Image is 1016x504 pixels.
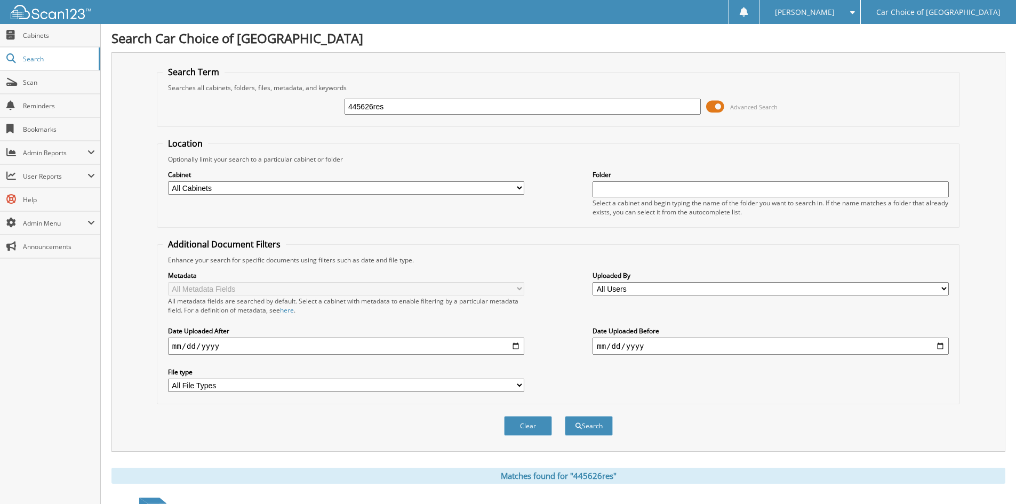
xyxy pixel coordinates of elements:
[775,9,835,15] span: [PERSON_NAME]
[593,338,949,355] input: end
[730,103,778,111] span: Advanced Search
[23,219,87,228] span: Admin Menu
[111,29,1005,47] h1: Search Car Choice of [GEOGRAPHIC_DATA]
[504,416,552,436] button: Clear
[565,416,613,436] button: Search
[23,78,95,87] span: Scan
[168,338,524,355] input: start
[168,326,524,335] label: Date Uploaded After
[163,66,225,78] legend: Search Term
[163,138,208,149] legend: Location
[163,238,286,250] legend: Additional Document Filters
[163,155,954,164] div: Optionally limit your search to a particular cabinet or folder
[168,170,524,179] label: Cabinet
[23,125,95,134] span: Bookmarks
[163,83,954,92] div: Searches all cabinets, folders, files, metadata, and keywords
[280,306,294,315] a: here
[23,195,95,204] span: Help
[23,242,95,251] span: Announcements
[23,172,87,181] span: User Reports
[593,198,949,217] div: Select a cabinet and begin typing the name of the folder you want to search in. If the name match...
[168,367,524,377] label: File type
[11,5,91,19] img: scan123-logo-white.svg
[593,271,949,280] label: Uploaded By
[593,170,949,179] label: Folder
[163,255,954,265] div: Enhance your search for specific documents using filters such as date and file type.
[23,54,93,63] span: Search
[168,297,524,315] div: All metadata fields are searched by default. Select a cabinet with metadata to enable filtering b...
[111,468,1005,484] div: Matches found for "445626res"
[876,9,1001,15] span: Car Choice of [GEOGRAPHIC_DATA]
[23,148,87,157] span: Admin Reports
[593,326,949,335] label: Date Uploaded Before
[23,101,95,110] span: Reminders
[168,271,524,280] label: Metadata
[23,31,95,40] span: Cabinets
